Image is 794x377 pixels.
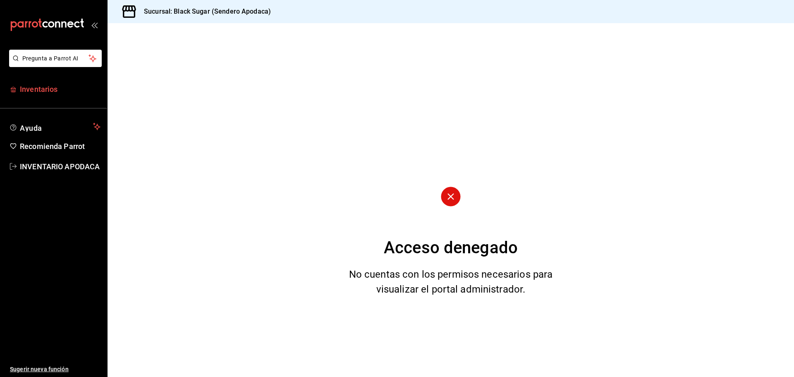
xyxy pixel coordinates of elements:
button: Pregunta a Parrot AI [9,50,102,67]
span: Recomienda Parrot [20,141,100,152]
span: INVENTARIO APODACA [20,161,100,172]
span: Pregunta a Parrot AI [22,54,89,63]
button: open_drawer_menu [91,22,98,28]
h3: Sucursal: Black Sugar (Sendero Apodaca) [137,7,271,17]
a: Pregunta a Parrot AI [6,60,102,69]
span: Inventarios [20,84,100,95]
div: Acceso denegado [384,235,518,260]
span: Sugerir nueva función [10,365,100,374]
div: No cuentas con los permisos necesarios para visualizar el portal administrador. [339,267,563,297]
span: Ayuda [20,122,90,132]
